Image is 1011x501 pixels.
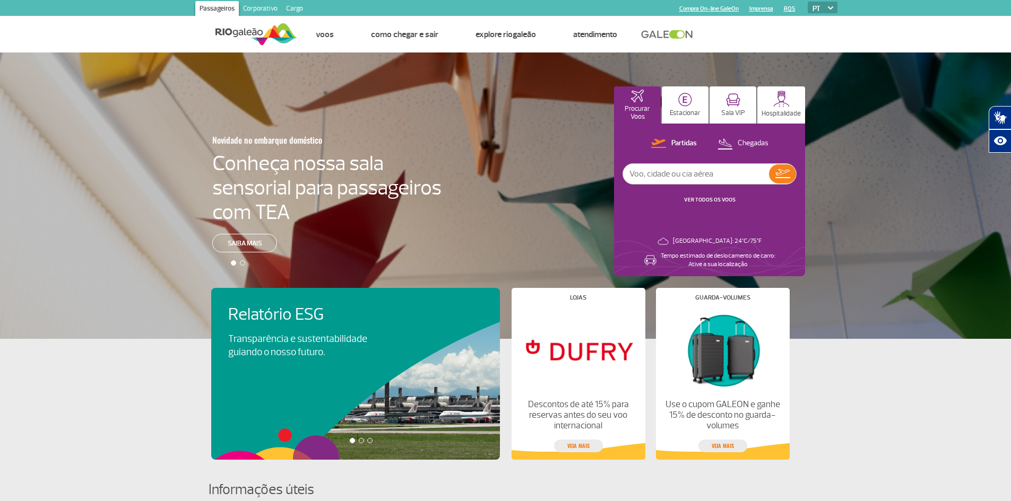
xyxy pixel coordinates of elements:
a: RQS [784,5,796,12]
a: Cargo [282,1,307,18]
button: VER TODOS OS VOOS [681,196,739,204]
a: Como chegar e sair [371,29,438,40]
button: Hospitalidade [757,86,805,124]
button: Abrir tradutor de língua de sinais. [989,106,1011,129]
p: Partidas [671,138,697,148]
button: Estacionar [662,86,708,124]
button: Sala VIP [710,86,756,124]
a: Voos [316,29,334,40]
a: Imprensa [749,5,773,12]
img: carParkingHome.svg [678,93,692,107]
a: Saiba mais [212,234,277,252]
img: airplaneHomeActive.svg [631,90,644,102]
p: Transparência e sustentabilidade guiando o nosso futuro. [228,332,379,359]
h3: Novidade no embarque doméstico [212,129,390,151]
p: Use o cupom GALEON e ganhe 15% de desconto no guarda-volumes [664,399,780,431]
button: Procurar Voos [614,86,661,124]
h4: Relatório ESG [228,305,397,324]
button: Abrir recursos assistivos. [989,129,1011,153]
a: Relatório ESGTransparência e sustentabilidade guiando o nosso futuro. [228,305,483,359]
p: Tempo estimado de deslocamento de carro: Ative a sua localização [661,252,775,269]
input: Voo, cidade ou cia aérea [623,164,769,184]
a: Explore RIOgaleão [476,29,536,40]
a: veja mais [554,440,603,452]
p: Procurar Voos [619,105,655,121]
p: Estacionar [670,109,701,117]
p: Descontos de até 15% para reservas antes do seu voo internacional [520,399,636,431]
a: VER TODOS OS VOOS [684,196,736,203]
p: Sala VIP [721,109,745,117]
button: Partidas [648,137,700,151]
p: [GEOGRAPHIC_DATA]: 24°C/75°F [673,237,762,245]
a: Corporativo [239,1,282,18]
a: Atendimento [573,29,617,40]
a: Passageiros [195,1,239,18]
p: Hospitalidade [762,110,801,118]
img: hospitality.svg [773,91,790,107]
a: Compra On-line GaleOn [679,5,739,12]
h4: Guarda-volumes [695,295,750,301]
img: vipRoom.svg [726,93,740,107]
img: Guarda-volumes [664,309,780,391]
div: Plugin de acessibilidade da Hand Talk. [989,106,1011,153]
a: veja mais [698,440,747,452]
h4: Lojas [570,295,586,301]
img: Lojas [520,309,636,391]
h4: Informações úteis [209,480,803,499]
button: Chegadas [714,137,772,151]
p: Chegadas [738,138,768,148]
h4: Conheça nossa sala sensorial para passageiros com TEA [212,151,442,224]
